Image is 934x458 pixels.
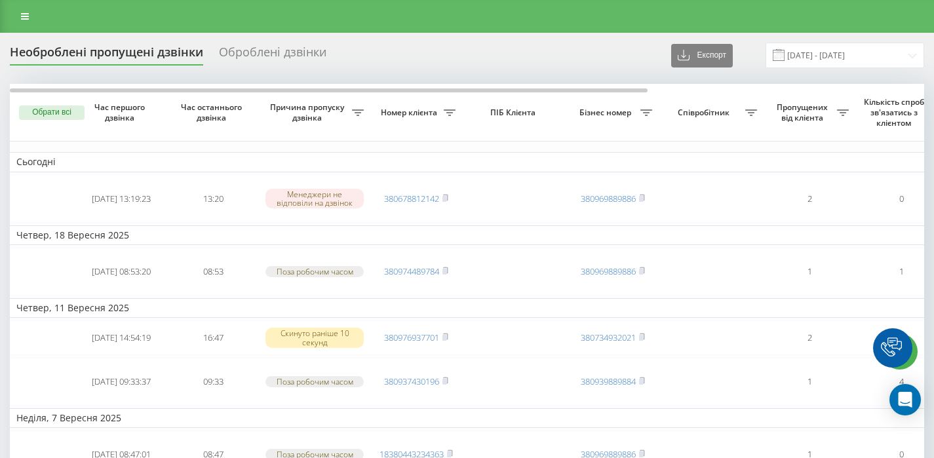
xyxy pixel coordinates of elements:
span: Номер клієнта [377,107,444,118]
div: Скинуто раніше 10 секунд [265,328,364,347]
a: 380974489784 [384,265,439,277]
a: 380937430196 [384,375,439,387]
td: 16:47 [167,320,259,355]
div: Open Intercom Messenger [889,384,921,415]
a: 380678812142 [384,193,439,204]
span: Час останнього дзвінка [178,102,248,123]
span: Причина пропуску дзвінка [265,102,352,123]
span: Бізнес номер [574,107,640,118]
div: Поза робочим часом [265,266,364,277]
div: Оброблені дзвінки [219,45,326,66]
button: Обрати всі [19,105,85,120]
td: [DATE] 08:53:20 [75,248,167,296]
div: Менеджери не відповіли на дзвінок [265,189,364,208]
td: [DATE] 14:54:19 [75,320,167,355]
span: Співробітник [665,107,745,118]
td: 08:53 [167,248,259,296]
span: ПІБ Клієнта [473,107,556,118]
td: [DATE] 13:19:23 [75,175,167,223]
button: Експорт [671,44,733,67]
div: Поза робочим часом [265,376,364,387]
a: 380734932021 [581,332,636,343]
td: 2 [764,320,855,355]
a: 380969889886 [581,193,636,204]
td: 2 [764,175,855,223]
td: 1 [764,358,855,406]
span: Час першого дзвінка [86,102,157,123]
div: Необроблені пропущені дзвінки [10,45,203,66]
span: Пропущених від клієнта [770,102,837,123]
a: 380939889884 [581,375,636,387]
span: Кількість спроб зв'язатись з клієнтом [862,97,929,128]
a: 380969889886 [581,265,636,277]
td: [DATE] 09:33:37 [75,358,167,406]
td: 1 [764,248,855,296]
td: 13:20 [167,175,259,223]
a: 380976937701 [384,332,439,343]
td: 09:33 [167,358,259,406]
